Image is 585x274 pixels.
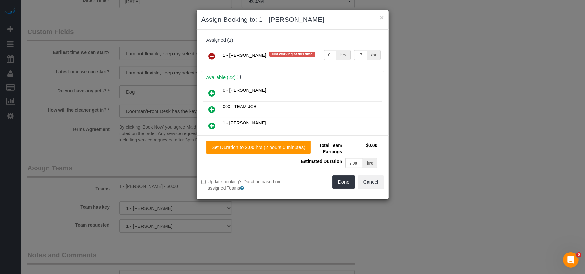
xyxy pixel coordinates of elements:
[367,50,380,60] div: /hr
[206,141,311,154] button: Set Duration to 2.00 hrs (2 hours 0 minutes)
[223,53,266,58] span: 1 - [PERSON_NAME]
[297,141,344,157] td: Total Team Earnings
[206,38,379,43] div: Assigned (1)
[576,252,581,257] span: 5
[344,141,379,157] td: $0.00
[223,88,266,93] span: 0 - [PERSON_NAME]
[201,178,288,191] label: Update booking's Duration based on assigned Teams
[563,252,579,268] iframe: Intercom live chat
[363,158,377,168] div: hrs
[332,175,355,189] button: Done
[223,120,266,125] span: 1 - [PERSON_NAME]
[206,75,379,80] h4: Available (22)
[201,15,384,24] h3: Assign Booking to: 1 - [PERSON_NAME]
[336,50,350,60] div: hrs
[358,175,384,189] button: Cancel
[380,14,384,21] button: ×
[223,104,257,109] span: 000 - TEAM JOB
[201,180,206,184] input: Update booking's Duration based on assigned Teams
[301,159,342,164] span: Estimated Duration
[269,52,316,57] span: Not working at this time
